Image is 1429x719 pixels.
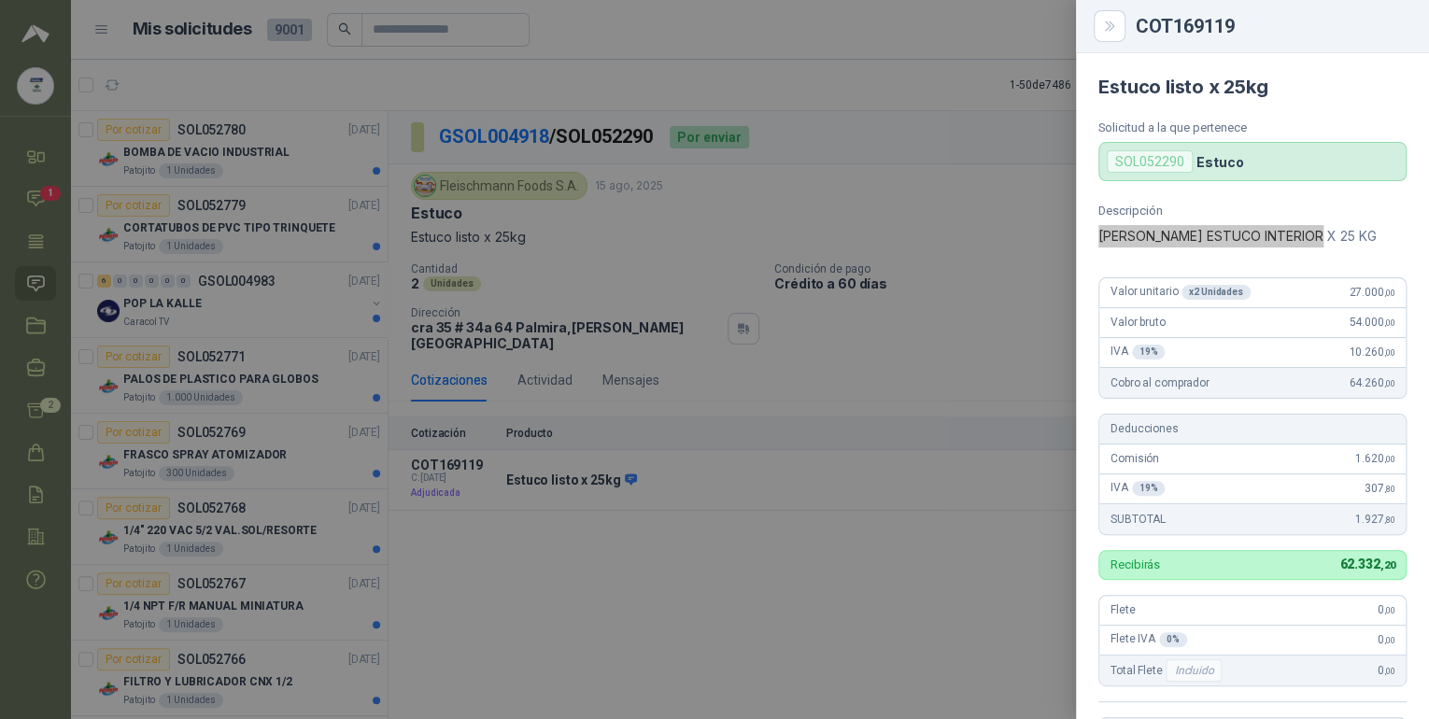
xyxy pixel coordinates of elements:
span: ,00 [1383,347,1394,358]
span: ,00 [1383,454,1394,464]
span: 62.332 [1339,557,1394,571]
div: 19 % [1132,481,1166,496]
p: Estuco [1196,154,1243,170]
span: SUBTOTAL [1111,513,1166,526]
span: IVA [1111,345,1165,359]
span: 64.260 [1349,376,1394,389]
span: Cobro al comprador [1111,376,1209,389]
div: Incluido [1166,659,1222,682]
span: 1.927 [1355,513,1394,526]
button: Close [1098,15,1121,37]
span: 1.620 [1355,452,1394,465]
div: 19 % [1132,345,1166,359]
span: ,00 [1383,666,1394,676]
p: Descripción [1098,204,1407,218]
span: Flete IVA [1111,632,1187,647]
span: ,20 [1379,559,1394,571]
span: Flete [1111,603,1135,616]
span: ,00 [1383,317,1394,328]
span: IVA [1111,481,1165,496]
p: Recibirás [1111,558,1160,571]
p: Solicitud a la que pertenece [1098,120,1407,134]
span: ,80 [1383,484,1394,494]
h4: Estuco listo x 25kg [1098,76,1407,98]
span: 54.000 [1349,316,1394,329]
span: 0 [1378,633,1394,646]
span: Comisión [1111,452,1159,465]
div: COT169119 [1136,17,1407,35]
span: Deducciones [1111,422,1178,435]
span: ,00 [1383,378,1394,388]
div: SOL052290 [1107,150,1193,173]
span: ,00 [1383,635,1394,645]
span: 0 [1378,664,1394,677]
span: 307 [1365,482,1394,495]
span: Total Flete [1111,659,1225,682]
span: ,00 [1383,288,1394,298]
span: ,00 [1383,605,1394,615]
div: 0 % [1159,632,1187,647]
span: Valor bruto [1111,316,1165,329]
span: 27.000 [1349,286,1394,299]
div: x 2 Unidades [1181,285,1251,300]
p: [PERSON_NAME] ESTUCO INTERIOR X 25 KG [1098,225,1407,247]
span: ,80 [1383,515,1394,525]
span: Valor unitario [1111,285,1251,300]
span: 0 [1378,603,1394,616]
span: 10.260 [1349,345,1394,359]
